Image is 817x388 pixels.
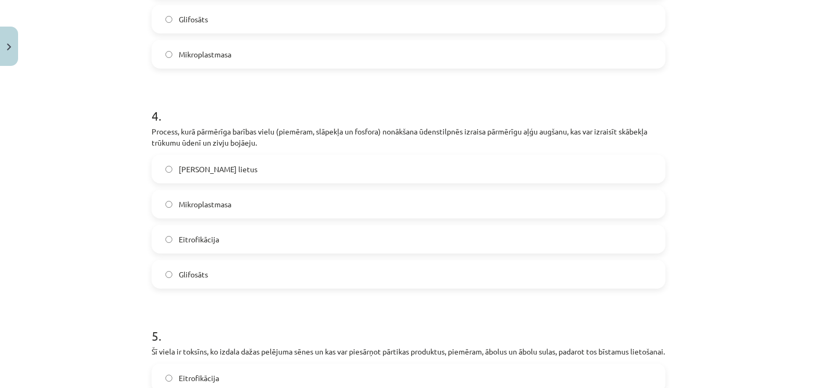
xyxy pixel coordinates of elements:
[165,51,172,58] input: Mikroplastmasa
[179,234,219,245] span: Eitrofikācija
[179,199,231,210] span: Mikroplastmasa
[165,16,172,23] input: Glifosāts
[165,271,172,278] input: Glifosāts
[165,166,172,173] input: [PERSON_NAME] lietus
[179,14,208,25] span: Glifosāts
[165,236,172,243] input: Eitrofikācija
[165,375,172,382] input: Eitrofikācija
[165,201,172,208] input: Mikroplastmasa
[152,346,665,357] p: Šī viela ir toksīns, ko izdala dažas pelējuma sēnes un kas var piesārņot pārtikas produktus, piem...
[179,49,231,60] span: Mikroplastmasa
[152,90,665,123] h1: 4 .
[152,310,665,343] h1: 5 .
[7,44,11,50] img: icon-close-lesson-0947bae3869378f0d4975bcd49f059093ad1ed9edebbc8119c70593378902aed.svg
[179,269,208,280] span: Glifosāts
[152,126,665,148] p: Process, kurā pārmērīga barības vielu (piemēram, slāpekļa un fosfora) nonākšana ūdenstilpnēs izra...
[179,373,219,384] span: Eitrofikācija
[179,164,257,175] span: [PERSON_NAME] lietus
